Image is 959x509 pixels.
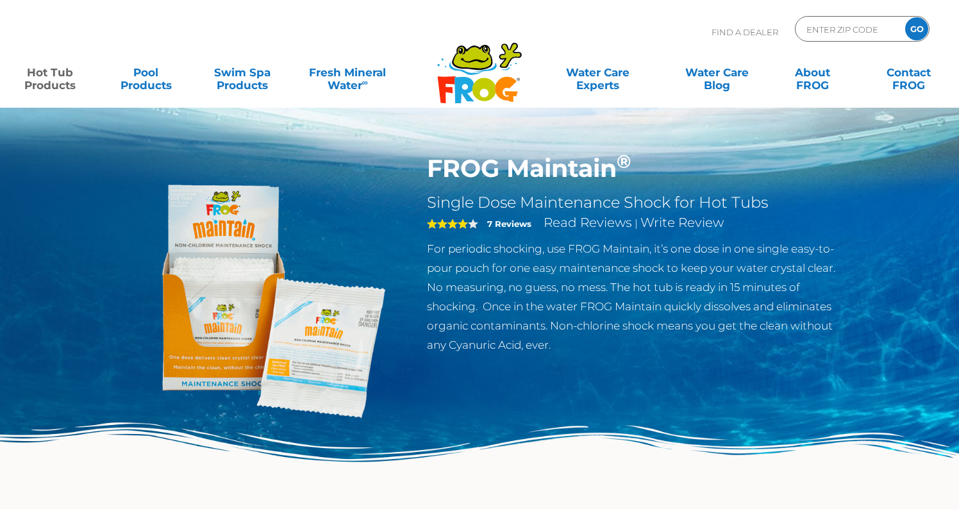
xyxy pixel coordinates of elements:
input: GO [905,17,928,40]
a: Read Reviews [544,215,632,230]
sup: ∞ [362,78,368,87]
h1: FROG Maintain [427,154,846,183]
a: Write Review [640,215,724,230]
a: PoolProducts [109,60,183,85]
a: ContactFROG [871,60,946,85]
span: 4 [427,219,468,229]
a: Water CareBlog [680,60,754,85]
strong: 7 Reviews [487,219,531,229]
img: Frog Products Logo [430,26,529,104]
img: Frog_Maintain_Hero-2-v2.png [114,154,408,447]
a: Hot TubProducts [13,60,87,85]
a: Water CareExperts [537,60,658,85]
a: AboutFROG [776,60,850,85]
a: Swim SpaProducts [205,60,279,85]
span: | [635,217,638,229]
sup: ® [617,150,631,172]
h2: Single Dose Maintenance Shock for Hot Tubs [427,193,846,212]
a: Fresh MineralWater∞ [301,60,394,85]
p: For periodic shocking, use FROG Maintain, it’s one dose in one single easy-to-pour pouch for one ... [427,239,846,355]
p: Find A Dealer [712,16,778,48]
